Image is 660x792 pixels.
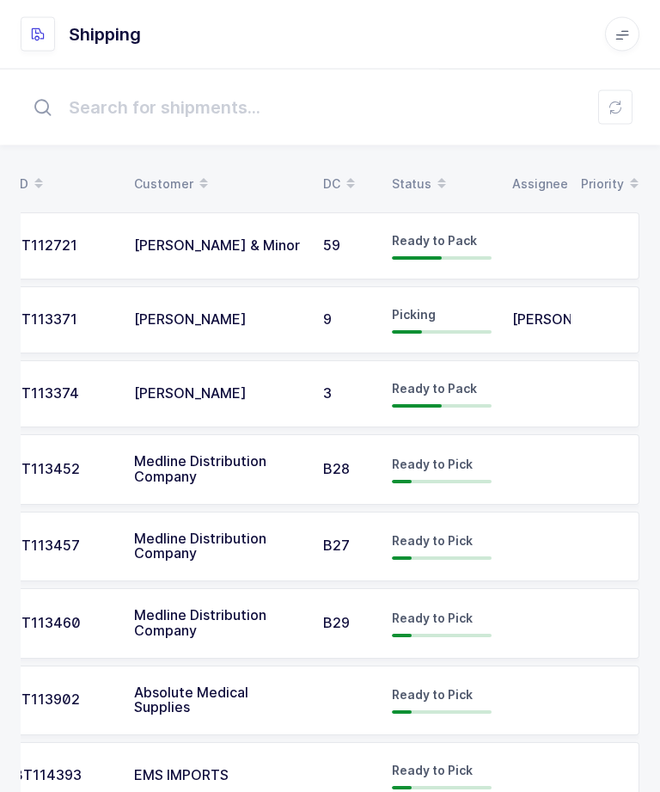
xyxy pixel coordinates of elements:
span: JT113460 [14,615,81,632]
span: Ready to Pack [392,382,477,396]
span: B28 [323,461,350,478]
span: Ready to Pick [392,764,473,778]
span: 3 [323,385,332,402]
div: Status [392,170,492,200]
span: [PERSON_NAME] [134,311,247,328]
span: 59 [323,237,340,255]
span: Medline Distribution Company [134,453,266,486]
span: B27 [323,537,350,555]
div: DC [323,170,371,200]
span: JT113371 [14,311,77,328]
span: JT113452 [14,461,80,478]
span: BT114393 [14,767,82,784]
div: Priority [581,170,622,200]
span: Absolute Medical Supplies [134,685,248,717]
span: Medline Distribution Company [134,531,266,563]
div: Customer [134,170,302,200]
span: [PERSON_NAME] & Minor [134,237,300,255]
span: JT113902 [14,691,80,709]
span: Ready to Pack [392,234,477,249]
span: Ready to Pick [392,611,473,626]
span: [PERSON_NAME] [512,311,625,328]
input: Search for shipments... [21,80,639,135]
span: 9 [323,311,332,328]
div: ID [14,170,113,200]
span: Ready to Pick [392,688,473,703]
h1: Shipping [69,21,141,48]
span: JT113457 [14,537,80,555]
span: EMS IMPORTS [134,767,229,784]
span: Medline Distribution Company [134,607,266,640]
span: Ready to Pick [392,457,473,472]
span: Ready to Pick [392,534,473,549]
div: Assignee [512,170,560,200]
span: B29 [323,615,350,632]
span: Picking [392,308,436,322]
span: JT112721 [14,237,77,255]
span: [PERSON_NAME] [134,385,247,402]
span: JT113374 [14,385,79,402]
